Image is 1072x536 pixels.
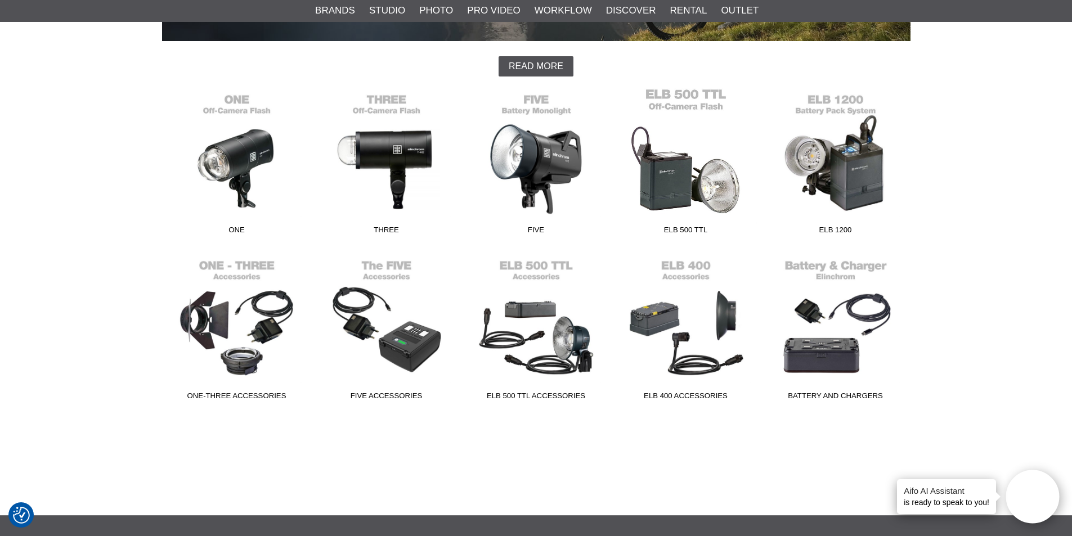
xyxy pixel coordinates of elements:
span: Five Accessories [312,390,461,406]
span: ELB 1200 [761,224,910,240]
a: Outlet [721,3,759,18]
a: Workflow [535,3,592,18]
span: ONE [162,224,312,240]
a: Studio [369,3,405,18]
span: ELB 400 Accessories [611,390,761,406]
a: ONE-THREE Accessories [162,254,312,406]
span: FIVE [461,224,611,240]
a: Battery and Chargers [761,254,910,406]
a: Photo [419,3,453,18]
a: ELB 500 TTL Accessories [461,254,611,406]
a: FIVE [461,88,611,240]
a: ELB 500 TTL [611,88,761,240]
h4: Aifo AI Assistant [904,485,989,497]
a: Five Accessories [312,254,461,406]
a: Rental [670,3,707,18]
span: ONE-THREE Accessories [162,390,312,406]
span: Read more [509,61,563,71]
a: ELB 1200 [761,88,910,240]
a: ELB 400 Accessories [611,254,761,406]
img: Revisit consent button [13,507,30,524]
span: Battery and Chargers [761,390,910,406]
div: is ready to speak to you! [897,479,996,514]
a: THREE [312,88,461,240]
a: Discover [606,3,656,18]
span: ELB 500 TTL [611,224,761,240]
span: ELB 500 TTL Accessories [461,390,611,406]
a: Pro Video [467,3,520,18]
span: THREE [312,224,461,240]
a: ONE [162,88,312,240]
a: Brands [315,3,355,18]
button: Consent Preferences [13,505,30,525]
